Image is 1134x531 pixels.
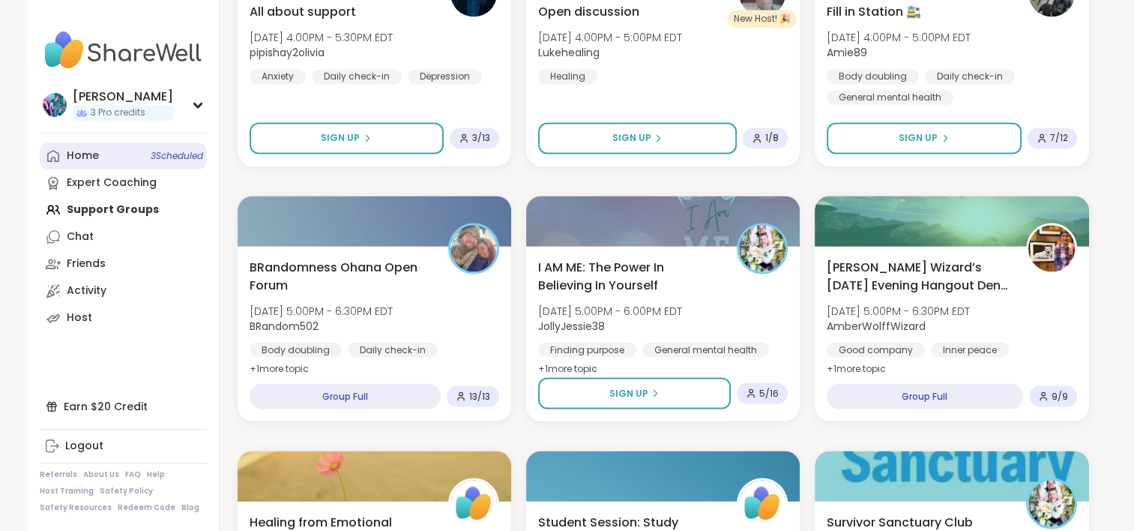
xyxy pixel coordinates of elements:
[931,342,1009,357] div: Inner peace
[827,318,926,333] b: AmberWolffWizard
[827,303,970,318] span: [DATE] 5:00PM - 6:30PM EDT
[538,318,605,333] b: JollyJessie38
[40,277,207,304] a: Activity
[250,3,356,21] span: All about support
[827,69,919,84] div: Body doubling
[151,150,203,162] span: 3 Scheduled
[408,69,482,84] div: Depression
[538,69,597,84] div: Healing
[538,45,600,60] b: Lukehealing
[538,30,682,45] span: [DATE] 4:00PM - 5:00PM EDT
[1028,480,1075,526] img: JollyJessie38
[739,225,785,271] img: JollyJessie38
[40,304,207,331] a: Host
[250,69,306,84] div: Anxiety
[40,250,207,277] a: Friends
[250,122,444,154] button: Sign Up
[469,390,490,402] span: 13 / 13
[827,90,953,105] div: General mental health
[609,386,648,400] span: Sign Up
[1052,390,1068,402] span: 9 / 9
[827,383,1022,409] div: Group Full
[181,502,199,513] a: Blog
[250,318,319,333] b: BRandom502
[65,439,103,454] div: Logout
[43,93,67,117] img: hollyjanicki
[67,229,94,244] div: Chat
[472,132,490,144] span: 3 / 13
[40,393,207,420] div: Earn $20 Credit
[450,480,497,526] img: ShareWell
[147,469,165,480] a: Help
[67,175,157,190] div: Expert Coaching
[538,303,682,318] span: [DATE] 5:00PM - 6:00PM EDT
[899,131,938,145] span: Sign Up
[759,387,779,399] span: 5 / 16
[250,258,432,294] span: BRandomness Ohana Open Forum
[125,469,141,480] a: FAQ
[827,3,921,21] span: Fill in Station 🚉
[312,69,402,84] div: Daily check-in
[40,142,207,169] a: Home3Scheduled
[83,469,119,480] a: About Us
[739,480,785,526] img: ShareWell
[67,256,106,271] div: Friends
[40,502,112,513] a: Safety Resources
[538,377,731,409] button: Sign Up
[250,383,441,409] div: Group Full
[538,3,639,21] span: Open discussion
[40,169,207,196] a: Expert Coaching
[250,30,393,45] span: [DATE] 4:00PM - 5:30PM EDT
[73,88,173,105] div: [PERSON_NAME]
[538,258,720,294] span: I AM ME: The Power In Believing In Yourself
[1050,132,1068,144] span: 7 / 12
[728,10,797,28] div: New Host! 🎉
[321,131,360,145] span: Sign Up
[40,469,77,480] a: Referrals
[67,148,99,163] div: Home
[1028,225,1075,271] img: AmberWolffWizard
[250,303,393,318] span: [DATE] 5:00PM - 6:30PM EDT
[91,106,145,119] span: 3 Pro credits
[827,45,867,60] b: Amie89
[450,225,497,271] img: BRandom502
[40,433,207,460] a: Logout
[612,131,651,145] span: Sign Up
[250,342,342,357] div: Body doubling
[40,24,207,76] img: ShareWell Nav Logo
[538,342,636,357] div: Finding purpose
[827,30,971,45] span: [DATE] 4:00PM - 5:00PM EDT
[925,69,1015,84] div: Daily check-in
[827,342,925,357] div: Good company
[348,342,438,357] div: Daily check-in
[118,502,175,513] a: Redeem Code
[40,486,94,496] a: Host Training
[827,258,1009,294] span: [PERSON_NAME] Wizard’s [DATE] Evening Hangout Den 🐺🪄
[250,45,325,60] b: pipishay2olivia
[100,486,153,496] a: Safety Policy
[40,223,207,250] a: Chat
[538,122,737,154] button: Sign Up
[765,132,779,144] span: 1 / 8
[67,283,106,298] div: Activity
[67,310,92,325] div: Host
[827,513,973,531] span: Survivor Sanctuary Club
[642,342,769,357] div: General mental health
[827,122,1021,154] button: Sign Up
